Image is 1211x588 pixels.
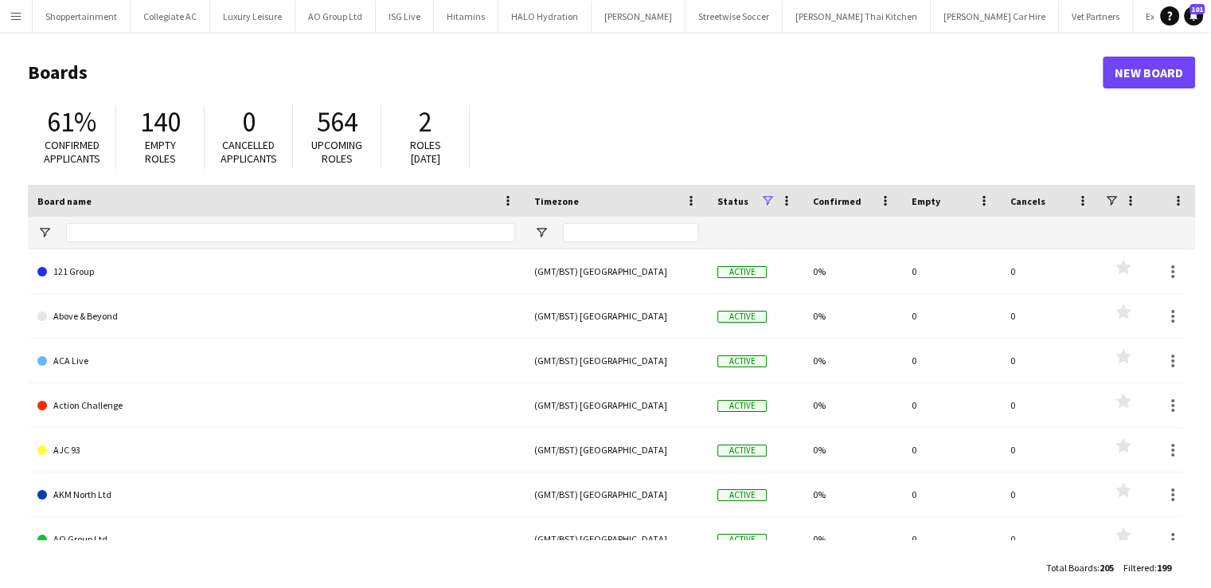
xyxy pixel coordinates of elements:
button: Streetwise Soccer [686,1,783,32]
button: Collegiate AC [131,1,210,32]
span: Total Boards [1046,562,1097,574]
button: Open Filter Menu [534,225,549,240]
span: Filtered [1123,562,1154,574]
span: Timezone [534,195,579,207]
span: 101 [1190,4,1205,14]
div: 0% [803,339,902,382]
a: ACA Live [37,339,515,383]
div: 0 [902,249,1001,293]
div: 0 [1001,383,1100,427]
button: Hitamins [434,1,498,32]
a: AKM North Ltd [37,472,515,517]
span: Empty [912,195,940,207]
a: New Board [1103,57,1195,88]
div: : [1046,552,1114,583]
a: AO Group Ltd [37,517,515,562]
span: Active [717,355,767,367]
span: Roles [DATE] [410,138,441,166]
div: (GMT/BST) [GEOGRAPHIC_DATA] [525,472,708,516]
span: 0 [242,104,256,139]
span: 140 [140,104,181,139]
button: HALO Hydration [498,1,592,32]
span: Board name [37,195,92,207]
div: (GMT/BST) [GEOGRAPHIC_DATA] [525,339,708,382]
div: 0% [803,428,902,472]
a: 121 Group [37,249,515,294]
span: Confirmed [813,195,861,207]
input: Board name Filter Input [66,223,515,242]
button: Shoppertainment [33,1,131,32]
span: Cancels [1010,195,1045,207]
div: 0% [803,517,902,561]
button: AO Group Ltd [295,1,376,32]
div: (GMT/BST) [GEOGRAPHIC_DATA] [525,249,708,293]
div: 0% [803,472,902,516]
button: [PERSON_NAME] Thai Kitchen [783,1,931,32]
span: Status [717,195,748,207]
div: (GMT/BST) [GEOGRAPHIC_DATA] [525,428,708,472]
div: 0 [902,383,1001,427]
a: 101 [1184,6,1203,25]
span: Active [717,266,767,278]
button: [PERSON_NAME] Car Hire [931,1,1059,32]
span: Empty roles [145,138,176,166]
span: 2 [419,104,432,139]
div: 0 [1001,428,1100,472]
div: 0% [803,383,902,427]
a: Above & Beyond [37,294,515,339]
div: 0 [902,294,1001,338]
span: Active [717,534,767,546]
div: 0 [1001,339,1100,382]
button: Open Filter Menu [37,225,52,240]
h1: Boards [28,61,1103,84]
span: Cancelled applicants [221,138,277,166]
div: 0 [1001,472,1100,516]
div: 0 [1001,249,1100,293]
div: 0 [1001,294,1100,338]
a: AJC 93 [37,428,515,472]
span: Active [717,311,767,323]
a: Action Challenge [37,383,515,428]
span: 205 [1100,562,1114,574]
div: 0% [803,294,902,338]
div: (GMT/BST) [GEOGRAPHIC_DATA] [525,517,708,561]
div: 0% [803,249,902,293]
div: (GMT/BST) [GEOGRAPHIC_DATA] [525,294,708,338]
div: 0 [902,428,1001,472]
button: [PERSON_NAME] [592,1,686,32]
span: 564 [317,104,357,139]
input: Timezone Filter Input [563,223,698,242]
div: (GMT/BST) [GEOGRAPHIC_DATA] [525,383,708,427]
div: 0 [902,517,1001,561]
span: Active [717,489,767,501]
div: 0 [902,339,1001,382]
span: Confirmed applicants [44,138,100,166]
span: Active [717,400,767,412]
span: Upcoming roles [311,138,362,166]
div: 0 [902,472,1001,516]
div: 0 [1001,517,1100,561]
button: Luxury Leisure [210,1,295,32]
button: Vet Partners [1059,1,1133,32]
span: 199 [1157,562,1171,574]
span: Active [717,445,767,457]
div: : [1123,552,1171,583]
button: ISG Live [376,1,434,32]
span: 61% [47,104,96,139]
